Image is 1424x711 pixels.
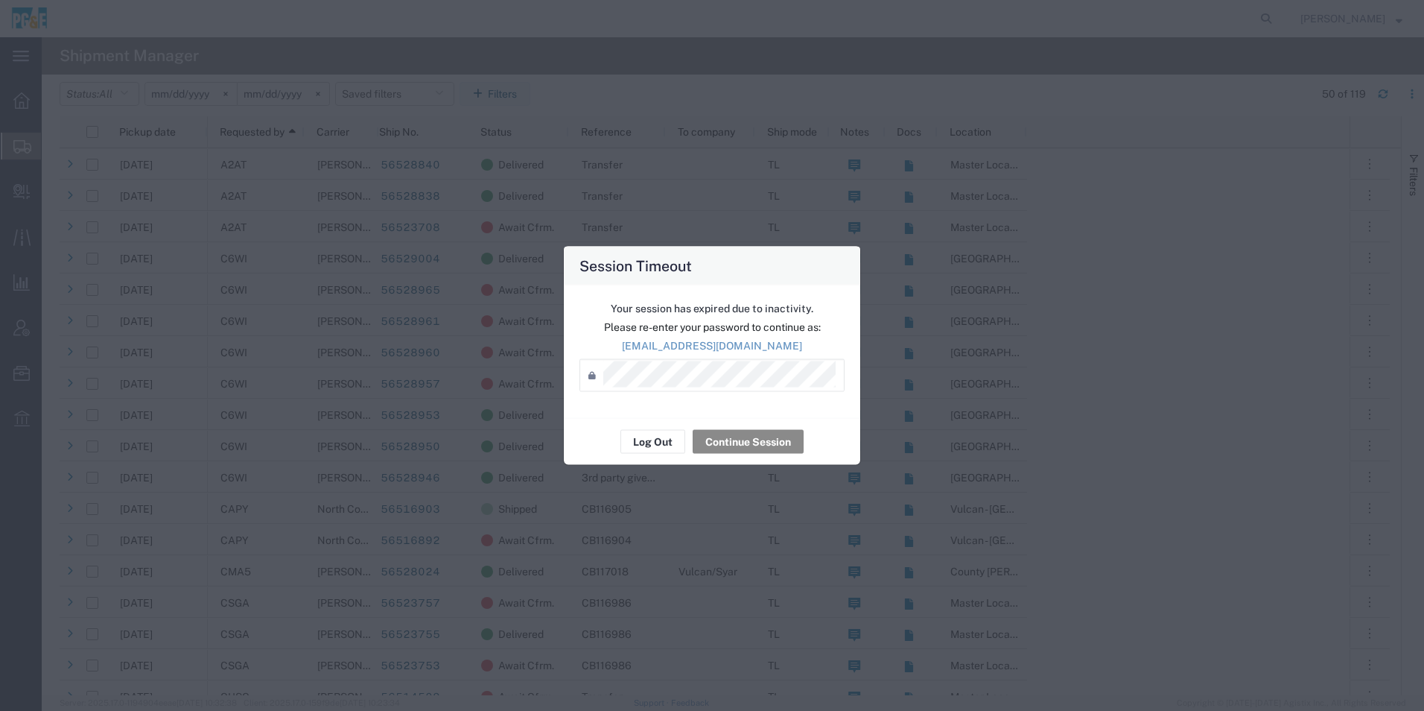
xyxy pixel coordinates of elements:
p: Please re-enter your password to continue as: [579,320,845,335]
h4: Session Timeout [579,255,692,276]
p: Your session has expired due to inactivity. [579,301,845,317]
button: Continue Session [693,430,804,454]
p: [EMAIL_ADDRESS][DOMAIN_NAME] [579,338,845,354]
button: Log Out [620,430,685,454]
